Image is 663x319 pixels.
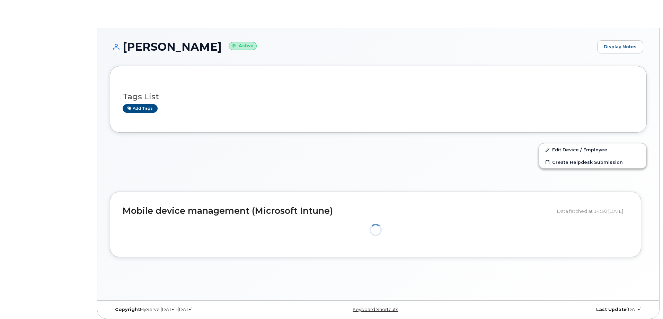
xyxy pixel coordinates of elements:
a: Keyboard Shortcuts [353,307,398,312]
a: Edit Device / Employee [539,143,646,156]
h2: Mobile device management (Microsoft Intune) [123,206,552,216]
div: [DATE] [468,307,647,312]
h1: [PERSON_NAME] [110,41,594,53]
div: MyServe [DATE]–[DATE] [110,307,289,312]
a: Create Helpdesk Submission [539,156,646,168]
div: Data fetched at 14:30 [DATE] [557,204,628,218]
strong: Copyright [115,307,140,312]
a: Add tags [123,104,158,113]
small: Active [229,42,257,50]
h3: Tags List [123,92,634,101]
a: Display Notes [597,40,643,53]
strong: Last Update [596,307,627,312]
